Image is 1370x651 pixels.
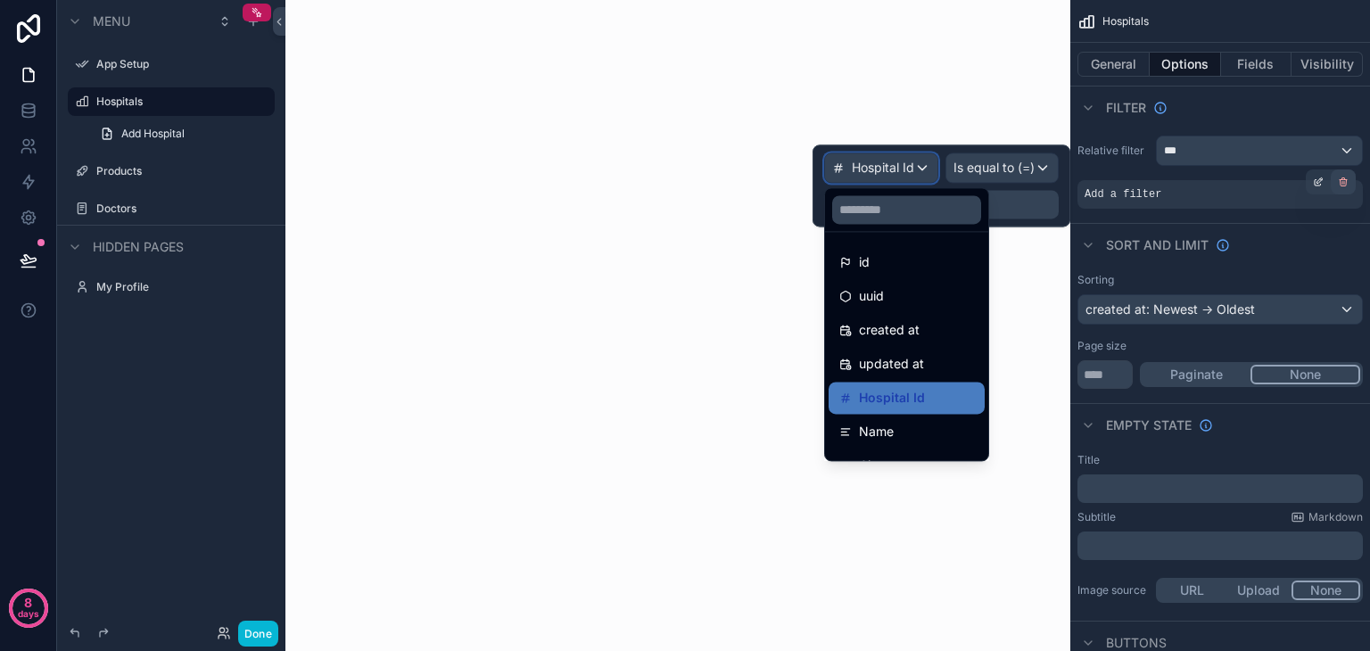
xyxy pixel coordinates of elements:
label: Relative filter [1077,144,1149,158]
label: Image source [1077,583,1149,597]
button: Fields [1221,52,1292,77]
span: Menu [93,12,130,30]
label: Subtitle [1077,510,1116,524]
button: Paginate [1143,365,1250,384]
label: App Setup [96,57,271,71]
span: uuid [859,285,884,307]
span: Hospitals [1102,14,1149,29]
label: Products [96,164,271,178]
span: Add a filter [1085,187,1161,202]
div: scrollable content [1077,532,1363,560]
span: Markdown [1308,510,1363,524]
label: Title [1077,453,1100,467]
span: id [859,251,870,273]
span: Add Hospital [121,127,185,141]
label: Hospitals [96,95,264,109]
span: updated at [859,353,924,375]
label: Sorting [1077,273,1114,287]
button: None [1250,365,1360,384]
label: Page size [1077,339,1127,353]
span: Name [859,421,894,442]
button: created at: Newest -> Oldest [1077,294,1363,325]
p: days [18,601,39,626]
button: URL [1159,581,1226,600]
span: Hospital Id [859,387,925,408]
span: created at [859,319,920,341]
button: Upload [1226,581,1292,600]
span: Hidden pages [93,238,184,256]
button: Visibility [1292,52,1363,77]
span: Sort And Limit [1106,236,1209,254]
span: Filter [1106,99,1146,117]
button: Done [238,621,278,647]
button: Options [1150,52,1221,77]
a: Add Hospital [89,119,275,148]
button: None [1292,581,1360,600]
p: 8 [24,594,32,612]
div: scrollable content [1077,474,1363,503]
div: created at: Newest -> Oldest [1078,295,1362,324]
label: Doctors [96,202,271,216]
label: My Profile [96,280,271,294]
a: Markdown [1291,510,1363,524]
button: General [1077,52,1150,77]
span: City [859,455,882,476]
span: Empty state [1106,416,1192,434]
